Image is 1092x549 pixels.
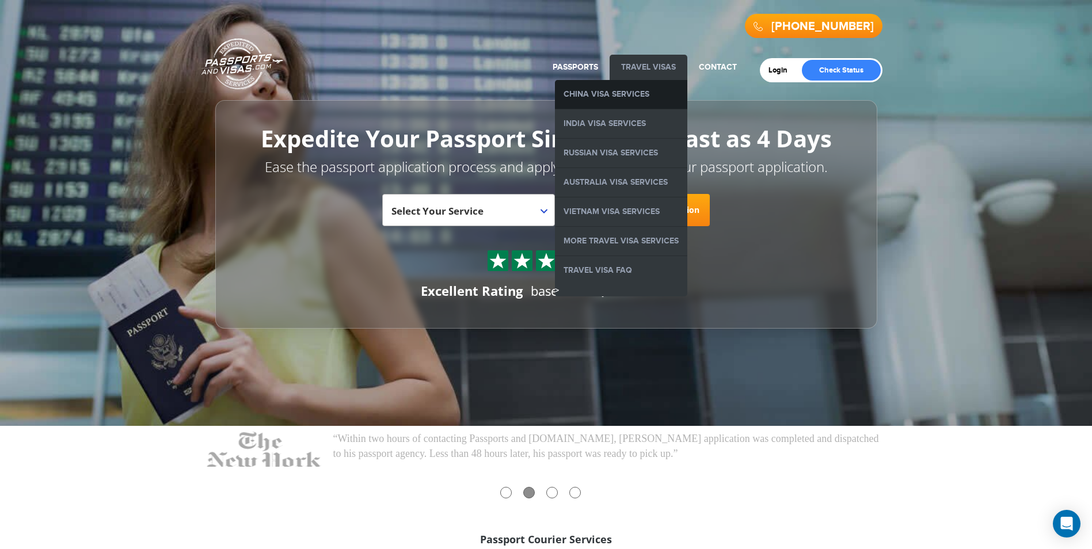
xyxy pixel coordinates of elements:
a: Passports [553,62,598,72]
img: Sprite St [489,252,507,269]
a: More Travel Visa Services [555,227,687,256]
a: Australia Visa Services [555,168,687,197]
div: Excellent Rating [421,282,523,300]
h3: Passport Courier Services [215,534,877,546]
a: [PHONE_NUMBER] [771,20,874,33]
span: based on [531,282,584,299]
div: Open Intercom Messenger [1053,510,1080,537]
a: Russian Visa Services [555,139,687,167]
a: Login [768,66,796,75]
a: Contact [699,62,737,72]
a: Check Status [802,60,881,81]
p: “Within two hours of contacting Passports and [DOMAIN_NAME], [PERSON_NAME] application was comple... [333,432,886,461]
p: Ease the passport application process and apply now to speed up your passport application. [241,157,851,177]
span: Select Your Service [391,204,484,218]
img: Sprite St [538,252,555,269]
a: Travel Visas [621,62,676,72]
span: Select Your Service [391,199,543,231]
img: NY-Times [207,432,322,489]
a: Travel Visa FAQ [555,256,687,285]
a: Vietnam Visa Services [555,197,687,226]
span: Select Your Service [382,194,555,226]
ul: > [555,80,687,296]
a: Passports & [DOMAIN_NAME] [201,38,283,90]
a: India Visa Services [555,109,687,138]
img: Sprite St [513,252,531,269]
a: China Visa Services [555,80,687,109]
h1: Expedite Your Passport Simply in as Fast as 4 Days [241,126,851,151]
